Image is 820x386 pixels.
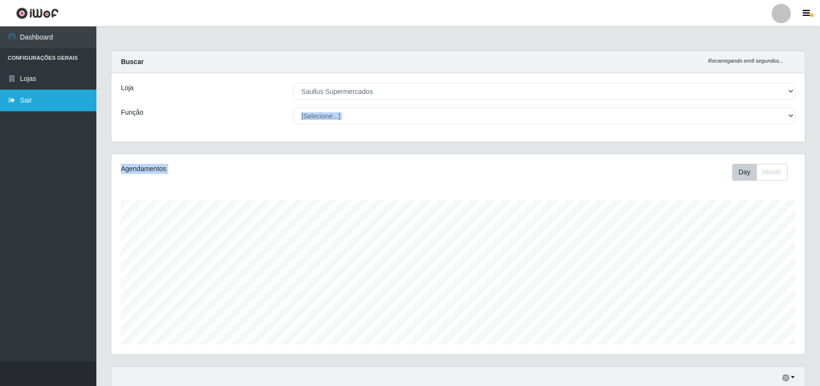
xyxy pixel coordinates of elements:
[121,83,133,93] label: Loja
[16,7,59,19] img: CoreUI Logo
[756,164,788,181] button: Month
[121,58,144,66] strong: Buscar
[732,164,788,181] div: First group
[121,107,144,118] label: Função
[732,164,757,181] button: Day
[121,164,394,174] div: Agendamentos
[708,58,784,64] i: Recarregando em 9 segundos...
[732,164,795,181] div: Toolbar with button groups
